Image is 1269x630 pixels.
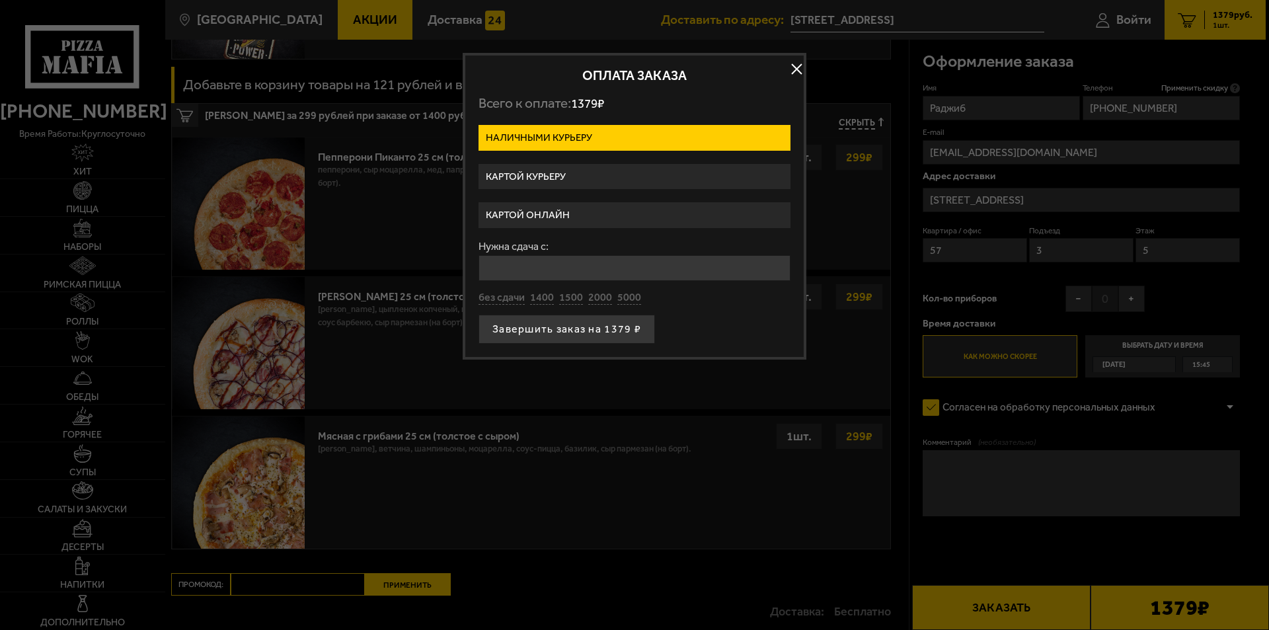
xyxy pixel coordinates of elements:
button: 2000 [588,291,612,305]
span: 1379 ₽ [571,96,604,111]
p: Всего к оплате: [479,95,790,112]
button: 1400 [530,291,554,305]
button: 1500 [559,291,583,305]
button: Завершить заказ на 1379 ₽ [479,315,655,344]
label: Нужна сдача с: [479,241,790,252]
h2: Оплата заказа [479,69,790,82]
label: Картой онлайн [479,202,790,228]
label: Наличными курьеру [479,125,790,151]
button: без сдачи [479,291,525,305]
button: 5000 [617,291,641,305]
label: Картой курьеру [479,164,790,190]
